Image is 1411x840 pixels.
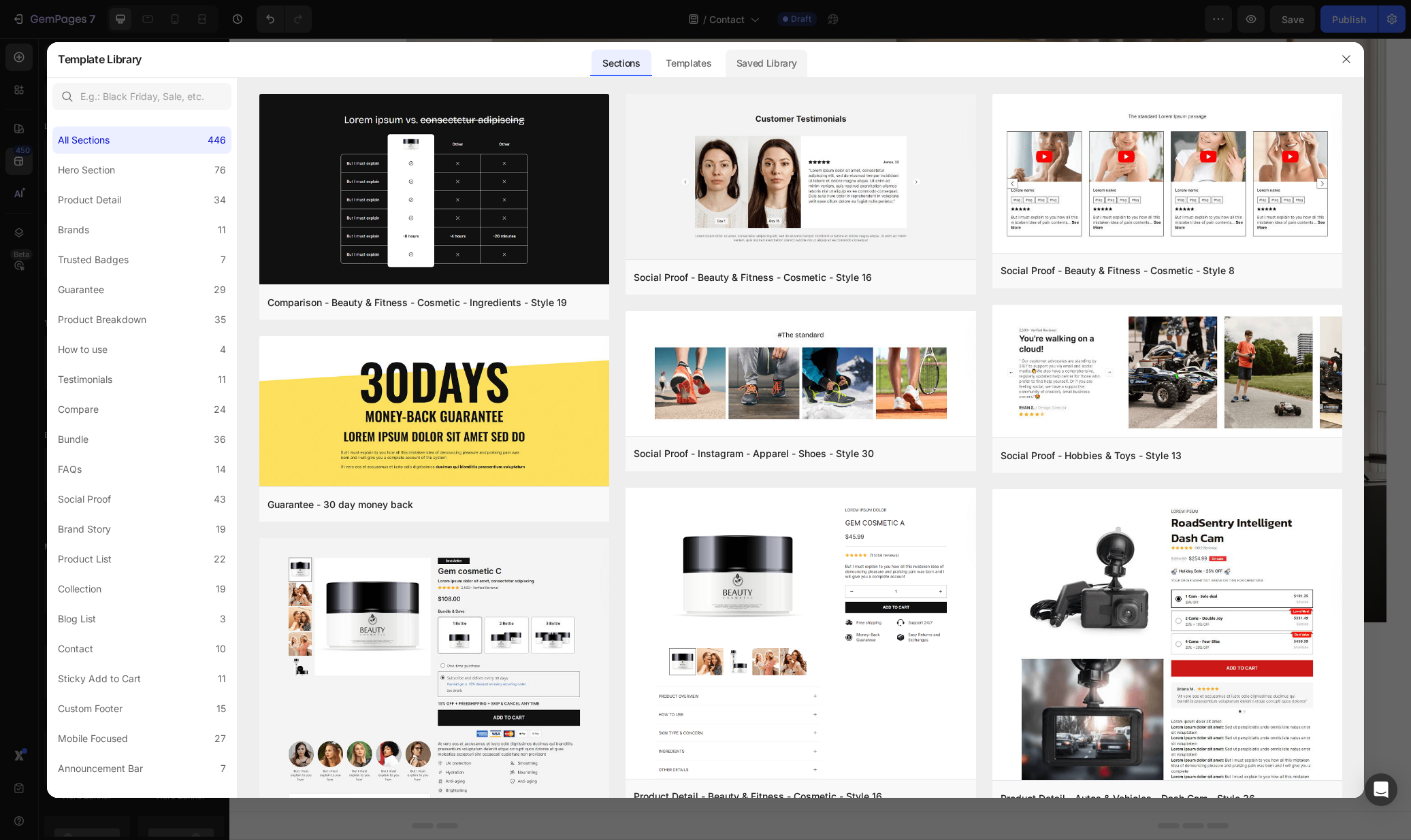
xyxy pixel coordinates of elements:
[218,671,226,687] div: 11
[655,50,722,77] div: Templates
[634,269,872,286] div: Social Proof - Beauty & Fitness - Cosmetic - Style 16
[216,641,226,657] div: 10
[58,192,121,208] div: Product Detail
[220,341,226,358] div: 4
[58,611,96,627] div: Blog List
[58,521,111,537] div: Brand Story
[1001,263,1235,279] div: Social Proof - Beauty & Fitness - Cosmetic - Style 8
[58,461,82,477] div: FAQs
[992,305,1342,440] img: sp13.png
[214,192,226,208] div: 34
[444,656,527,670] div: Choose templates
[27,78,48,93] a: Shop
[214,401,226,418] div: 24
[549,673,622,685] span: from URL or image
[58,671,141,687] div: Sticky Add to Cart
[551,656,623,670] div: Generate layout
[992,94,1342,256] img: sp8.png
[1001,790,1255,807] div: Product Detail - Autos & Vehicles - Dash Cam - Style 36
[58,581,101,597] div: Collection
[58,282,104,298] div: Guarantee
[259,336,609,489] img: g30.png
[58,312,146,328] div: Product Breakdown
[726,50,808,77] div: Saved Library
[220,611,226,627] div: 3
[58,431,88,448] div: Bundle
[58,371,112,388] div: Testimonials
[58,341,108,358] div: How to use
[58,491,111,507] div: Social Proof
[214,312,226,328] div: 35
[214,491,226,507] div: 43
[216,521,226,537] div: 19
[1365,773,1397,806] div: Open Intercom Messenger
[52,83,231,110] input: E.g.: Black Friday, Sale, etc.
[218,371,226,388] div: 11
[214,551,226,567] div: 22
[214,730,226,747] div: 27
[58,252,129,268] div: Trusted Badges
[651,656,734,670] div: Add blank section
[214,162,226,178] div: 76
[27,106,71,121] a: Collections
[626,311,975,439] img: sp30.png
[58,132,110,148] div: All Sections
[214,282,226,298] div: 29
[58,760,143,777] div: Announcement Bar
[218,222,226,238] div: 11
[591,50,651,77] div: Sections
[58,162,115,178] div: Hero Section
[626,488,975,799] img: pd11.png
[216,701,226,717] div: 15
[626,94,975,263] img: sp16.png
[58,730,128,747] div: Mobile Focused
[58,222,89,238] div: Brands
[208,132,226,148] div: 446
[221,252,226,268] div: 7
[438,673,531,685] span: inspired by CRO experts
[58,641,93,657] div: Contact
[634,788,882,805] div: Product Detail - Beauty & Fitness - Cosmetic - Style 16
[267,295,567,311] div: Comparison - Beauty & Fitness - Cosmetic - Ingredients - Style 19
[58,551,112,567] div: Product List
[27,135,52,150] a: About
[259,94,609,287] img: c19.png
[221,760,226,777] div: 7
[27,151,113,166] a: Book an appointment
[214,431,226,448] div: 36
[58,701,123,717] div: Custom Footer
[267,497,413,513] div: Guarantee - 30 day money back
[559,626,623,640] span: Add section
[58,401,99,418] div: Compare
[1001,448,1182,464] div: Social Proof - Hobbies & Toys - Style 13
[216,461,226,477] div: 14
[58,41,142,77] h2: Template Library
[640,673,742,685] span: then drag & drop elements
[634,446,874,462] div: Social Proof - Instagram - Apparel - Shoes - Style 30
[216,581,226,597] div: 19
